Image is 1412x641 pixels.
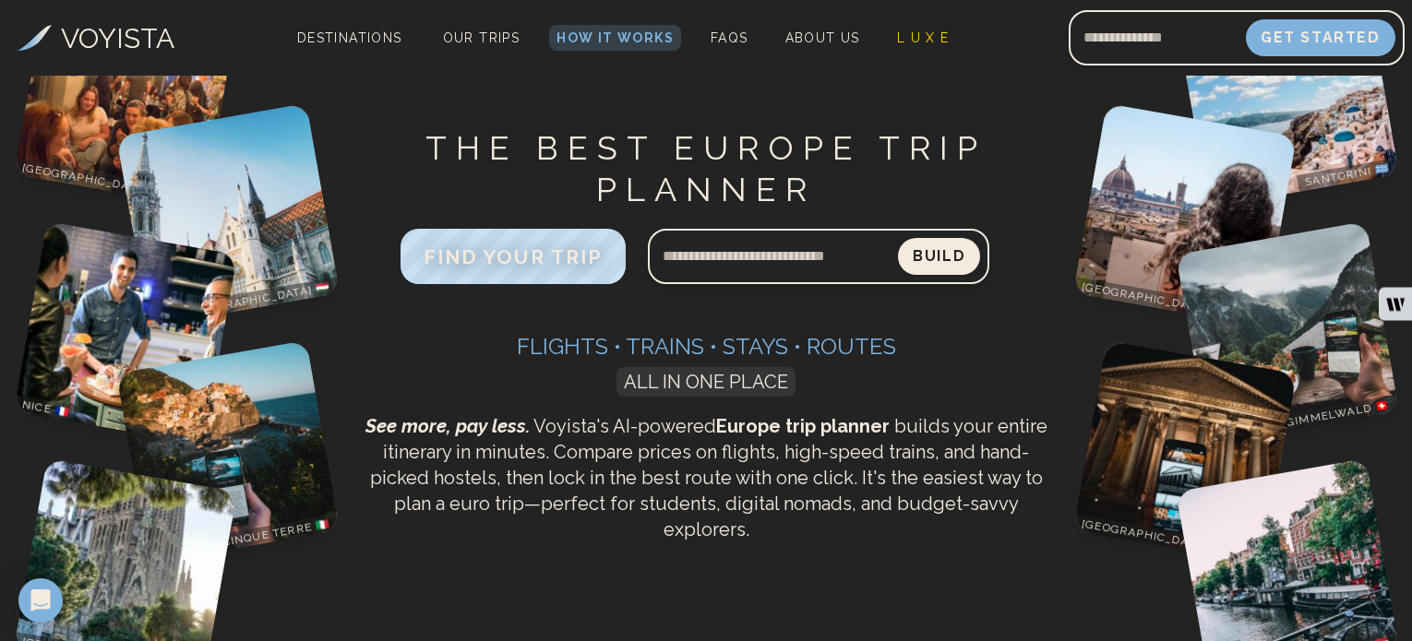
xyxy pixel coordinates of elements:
[711,30,748,45] span: FAQs
[1072,340,1296,564] img: Rome
[116,103,340,326] img: Budapest
[897,30,950,45] span: L U X E
[778,25,868,51] a: About Us
[898,238,980,275] button: Build
[1176,221,1399,445] img: Gimmelwald
[18,25,52,51] img: Voyista Logo
[18,18,174,59] a: VOYISTA
[14,395,78,422] p: Nice 🇫🇷
[648,234,898,279] input: Search query
[361,127,1052,210] h1: THE BEST EUROPE TRIP PLANNER
[424,245,603,268] span: FIND YOUR TRIP
[549,25,681,51] a: How It Works
[556,30,674,45] span: How It Works
[716,415,890,437] strong: Europe trip planner
[401,250,626,267] a: FIND YOUR TRIP
[436,25,528,51] a: Our Trips
[443,30,521,45] span: Our Trips
[890,25,957,51] a: L U X E
[401,229,626,284] button: FIND YOUR TRIP
[116,340,340,564] img: Cinque Terre
[61,18,174,59] h3: VOYISTA
[703,25,756,51] a: FAQs
[14,221,237,445] img: Nice
[361,332,1052,362] h3: Flights • Trains • Stays • Routes
[1069,16,1246,60] input: Email address
[1072,103,1296,326] img: Florence
[18,578,63,623] div: Open Intercom Messenger
[616,367,796,397] span: ALL IN ONE PLACE
[365,415,530,437] span: See more, pay less.
[785,30,860,45] span: About Us
[290,23,410,77] span: Destinations
[1246,19,1395,56] button: Get Started
[361,413,1052,542] p: Voyista's AI-powered builds your entire itinerary in minutes. Compare prices on flights, high-spe...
